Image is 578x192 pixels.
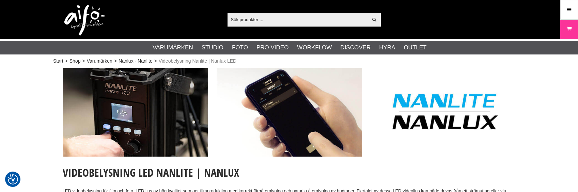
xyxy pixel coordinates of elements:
[64,5,105,36] img: logo.png
[69,58,81,65] a: Shop
[8,173,18,186] button: Samtyckesinställningar
[63,68,208,157] img: Annons:001 ban-nan-for-001.jpg
[119,58,153,65] a: Nanlux - Nanlite
[228,14,368,25] input: Sök produkter ...
[8,174,18,185] img: Revisit consent button
[340,43,371,52] a: Discover
[404,43,426,52] a: Outlet
[114,58,117,65] span: >
[154,58,157,65] span: >
[153,43,193,52] a: Varumärken
[65,58,68,65] span: >
[256,43,288,52] a: Pro Video
[87,58,112,65] a: Varumärken
[297,43,332,52] a: Workflow
[63,165,516,180] h1: Videobelysning LED Nanlite | Nanlux
[202,43,223,52] a: Studio
[232,43,248,52] a: Foto
[82,58,85,65] span: >
[371,68,516,157] img: Annons:003 ban-nanlite-logga.jpg
[53,58,63,65] a: Start
[159,58,236,65] span: Videobelysning Nanlite | Nanlux LED
[379,43,395,52] a: Hyra
[217,68,362,157] img: Annons:002 ban-nan-for-002.jpg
